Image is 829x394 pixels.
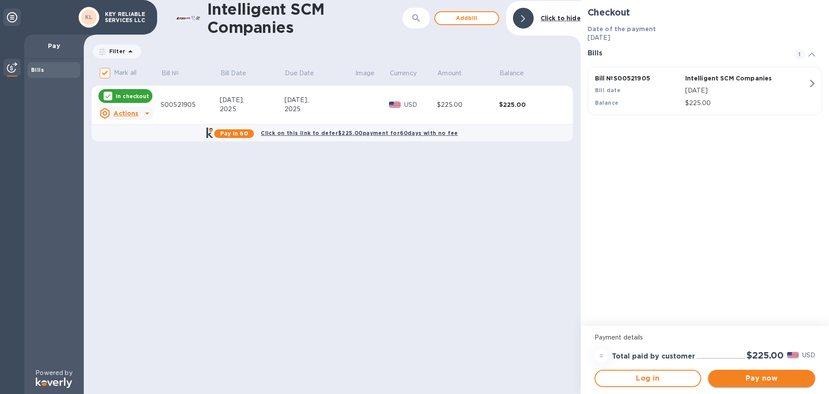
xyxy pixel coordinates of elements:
span: Balance [500,69,535,78]
div: S00521905 [161,100,220,109]
div: $225.00 [499,100,561,109]
p: $225.00 [685,99,808,108]
p: KEY RELIABLE SERVICES LLC [105,11,148,23]
h2: $225.00 [747,350,784,361]
button: Bill №S00521905Intelligent SCM CompaniesBill date[DATE]Balance$225.00 [588,67,822,115]
div: 2025 [285,105,355,114]
div: = [595,349,608,363]
div: [DATE], [220,96,285,105]
p: Amount [437,69,462,78]
span: Bill № [161,69,190,78]
b: Date of the payment [588,26,656,32]
img: Logo [36,378,72,388]
p: In checkout [116,93,149,100]
p: Filter [106,48,125,55]
p: Payment details [595,333,815,342]
p: Image [355,69,374,78]
p: USD [404,100,437,109]
div: 2025 [220,105,285,114]
button: Log in [595,370,702,387]
span: Amount [437,69,473,78]
span: Pay now [715,373,808,384]
h3: Bills [588,49,784,58]
span: Log in [602,373,694,384]
span: Add bill [442,13,491,23]
b: Bills [31,67,44,73]
p: Pay [31,42,77,50]
u: Actions [114,110,138,117]
p: Bill № S00521905 [595,74,682,83]
button: Addbill [434,11,499,25]
h3: Total paid by customer [612,352,695,361]
b: Pay in 60 [220,130,248,137]
img: USD [787,352,799,358]
span: Bill Date [221,69,257,78]
p: Bill № [161,69,179,78]
p: Due Date [285,69,314,78]
p: Intelligent SCM Companies [685,74,772,83]
p: USD [802,351,815,360]
div: [DATE], [285,96,355,105]
p: Balance [500,69,524,78]
span: Due Date [285,69,325,78]
p: Mark all [114,68,136,77]
div: $225.00 [437,100,499,109]
p: [DATE] [685,86,808,95]
span: 1 [794,49,805,60]
h2: Checkout [588,7,822,18]
b: Click on this link to defer $225.00 payment for 60 days with no fee [261,130,458,136]
p: Bill Date [221,69,246,78]
p: Currency [390,69,417,78]
b: Balance [595,99,619,106]
p: Powered by [35,368,72,378]
p: [DATE] [588,33,822,42]
button: Pay now [708,370,815,387]
img: USD [389,102,401,108]
b: Click to hide [541,15,581,22]
b: Bill date [595,87,621,93]
b: KL [85,14,93,20]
